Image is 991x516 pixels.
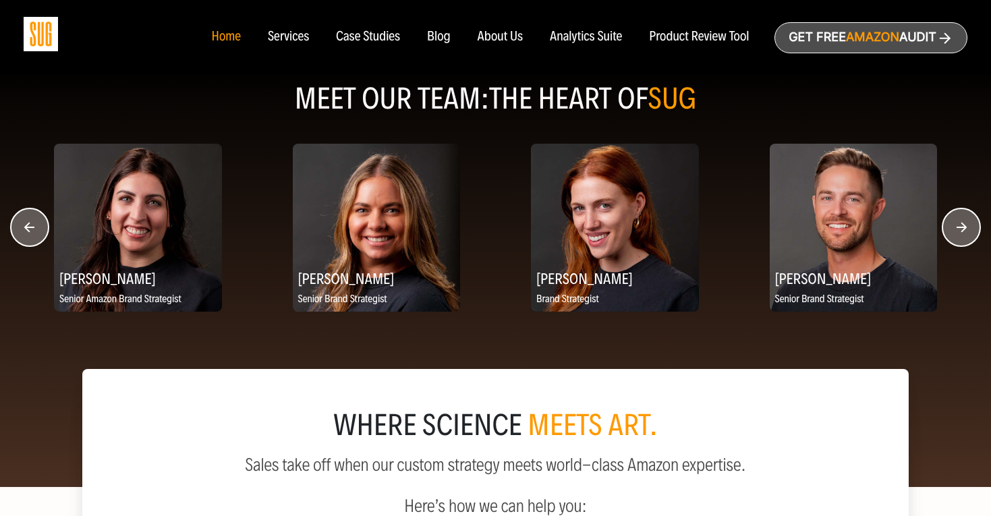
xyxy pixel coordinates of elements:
[531,144,699,312] img: Emily Kozel, Brand Strategist
[550,30,622,45] a: Analytics Suite
[115,412,876,439] div: where science
[770,265,938,291] h2: [PERSON_NAME]
[54,144,222,312] img: Meridith Andrew, Senior Amazon Brand Strategist
[293,291,461,308] p: Senior Brand Strategist
[427,30,451,45] a: Blog
[293,144,461,312] img: Katie Ritterbush, Senior Brand Strategist
[846,30,899,45] span: Amazon
[54,265,222,291] h2: [PERSON_NAME]
[774,22,967,53] a: Get freeAmazonAudit
[531,265,699,291] h2: [PERSON_NAME]
[268,30,309,45] a: Services
[54,291,222,308] p: Senior Amazon Brand Strategist
[528,407,658,443] span: meets art.
[336,30,400,45] a: Case Studies
[115,455,876,475] p: Sales take off when our custom strategy meets world-class Amazon expertise.
[770,144,938,312] img: Scott Ptaszynski, Senior Brand Strategist
[649,30,749,45] a: Product Review Tool
[211,30,240,45] a: Home
[770,291,938,308] p: Senior Brand Strategist
[478,30,523,45] a: About Us
[648,81,697,117] span: SUG
[293,265,461,291] h2: [PERSON_NAME]
[531,291,699,308] p: Brand Strategist
[24,17,58,51] img: Sug
[115,486,876,516] p: Here’s how we can help you:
